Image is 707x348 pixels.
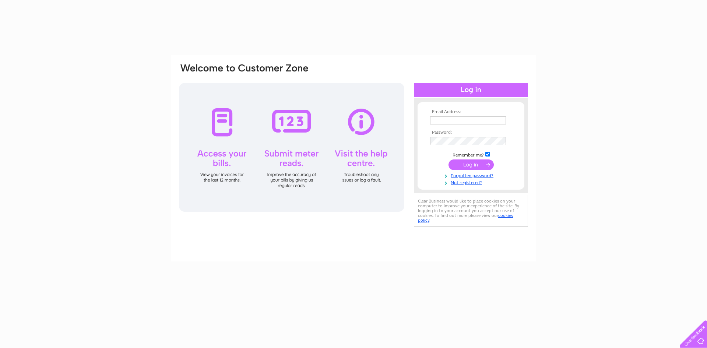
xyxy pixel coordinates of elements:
[449,159,494,170] input: Submit
[428,130,514,135] th: Password:
[428,109,514,115] th: Email Address:
[430,179,514,186] a: Not registered?
[414,195,528,227] div: Clear Business would like to place cookies on your computer to improve your experience of the sit...
[430,172,514,179] a: Forgotten password?
[428,151,514,158] td: Remember me?
[418,213,513,223] a: cookies policy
